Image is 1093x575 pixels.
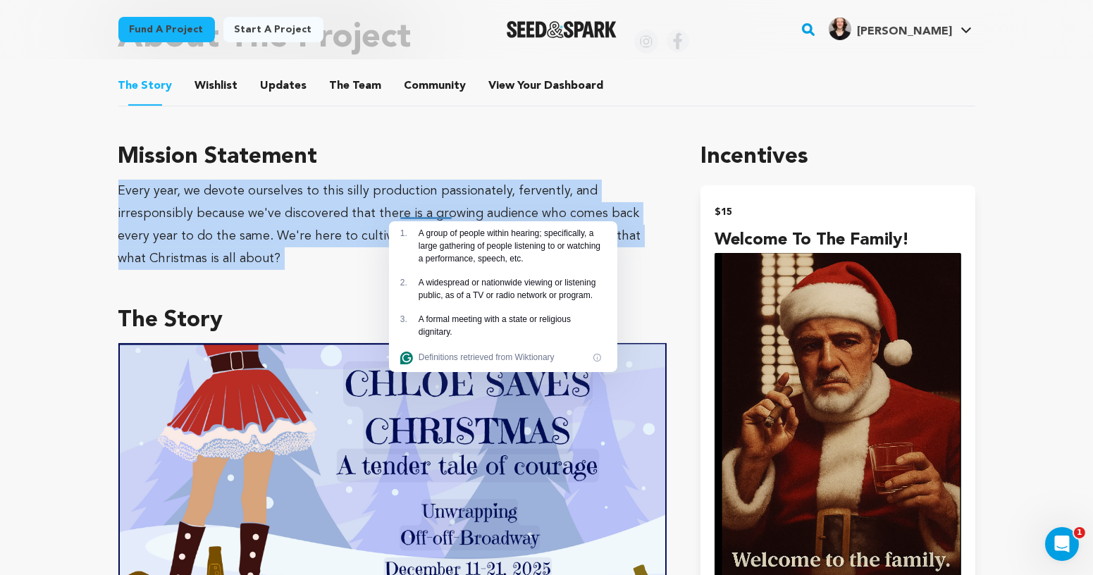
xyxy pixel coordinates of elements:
a: Seed&Spark Homepage [507,21,617,38]
a: ViewYourDashboard [489,78,607,94]
div: Every year, we devote ourselves to this silly production passionately, fervently, and irresponsib... [118,180,667,270]
a: Jay G.'s Profile [826,15,975,40]
span: Updates [261,78,307,94]
span: Team [330,78,382,94]
span: Your [489,78,607,94]
span: Jay G.'s Profile [826,15,975,44]
h3: Mission Statement [118,140,667,174]
a: Start a project [223,17,323,42]
span: 1 [1074,527,1085,538]
h4: Welcome to the Family! [715,228,961,253]
img: f896147b4dd8579a.jpg [829,18,851,40]
h1: Incentives [700,140,975,174]
span: Community [405,78,467,94]
span: Story [118,78,173,94]
h2: $15 [715,202,961,222]
iframe: Intercom live chat [1045,527,1079,561]
span: Wishlist [195,78,238,94]
img: Seed&Spark Logo Dark Mode [507,21,617,38]
span: Dashboard [545,78,604,94]
a: Fund a project [118,17,215,42]
div: Jay G.'s Profile [829,18,952,40]
span: The [118,78,139,94]
span: [PERSON_NAME] [857,26,952,37]
span: The [330,78,350,94]
h3: The Story [118,304,667,338]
